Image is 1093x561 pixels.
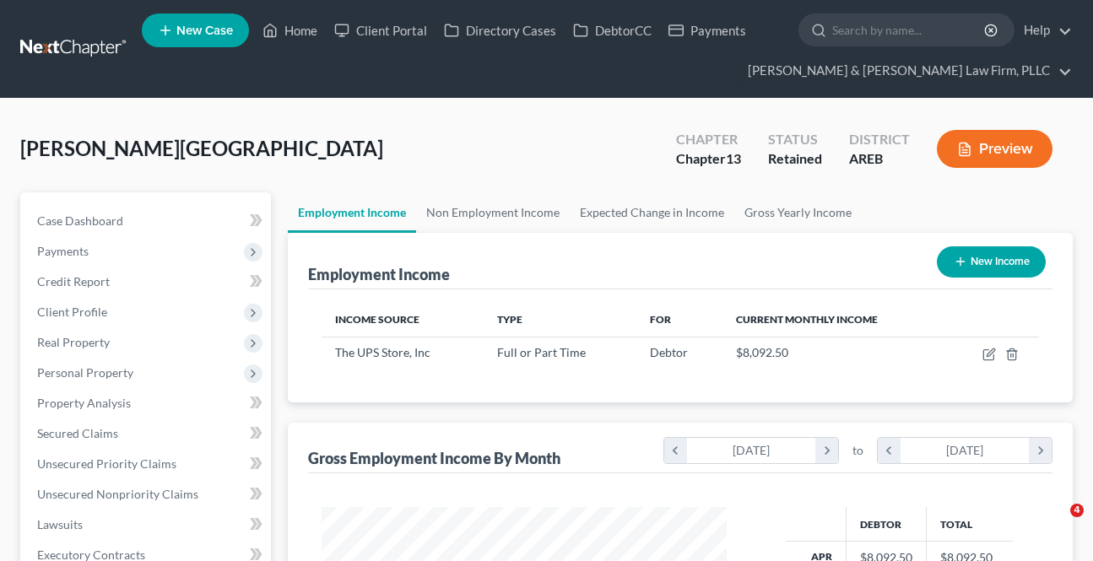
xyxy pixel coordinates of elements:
a: Payments [660,15,755,46]
span: Type [497,313,522,326]
div: [DATE] [687,438,816,463]
div: Gross Employment Income By Month [308,448,560,468]
a: Gross Yearly Income [734,192,862,233]
span: Payments [37,244,89,258]
a: Home [254,15,326,46]
a: Lawsuits [24,510,271,540]
div: Chapter [676,130,741,149]
div: District [849,130,910,149]
span: Secured Claims [37,426,118,440]
span: For [650,313,671,326]
a: Non Employment Income [416,192,570,233]
span: Debtor [650,345,688,359]
a: Employment Income [288,192,416,233]
i: chevron_right [1029,438,1052,463]
span: Case Dashboard [37,213,123,228]
a: DebtorCC [565,15,660,46]
a: Help [1015,15,1072,46]
div: [DATE] [901,438,1030,463]
th: Debtor [847,507,927,541]
button: New Income [937,246,1046,278]
span: Personal Property [37,365,133,380]
i: chevron_left [664,438,687,463]
iframe: Intercom live chat [1036,504,1076,544]
div: AREB [849,149,910,169]
span: [PERSON_NAME][GEOGRAPHIC_DATA] [20,136,383,160]
div: Retained [768,149,822,169]
a: Directory Cases [436,15,565,46]
span: to [852,442,863,459]
a: [PERSON_NAME] & [PERSON_NAME] Law Firm, PLLC [739,56,1072,86]
span: New Case [176,24,233,37]
a: Client Portal [326,15,436,46]
span: Full or Part Time [497,345,586,359]
span: Lawsuits [37,517,83,531]
span: $8,092.50 [736,345,788,359]
a: Credit Report [24,267,271,297]
a: Unsecured Nonpriority Claims [24,479,271,510]
span: 4 [1070,504,1084,517]
div: Status [768,130,822,149]
span: Credit Report [37,274,110,289]
div: Employment Income [308,264,450,284]
span: Property Analysis [37,396,131,410]
span: The UPS Store, Inc [335,345,430,359]
span: Real Property [37,335,110,349]
a: Secured Claims [24,418,271,449]
a: Expected Change in Income [570,192,734,233]
span: Unsecured Nonpriority Claims [37,487,198,501]
span: Unsecured Priority Claims [37,456,176,471]
button: Preview [937,130,1052,168]
th: Total [927,507,1013,541]
span: 13 [726,150,741,166]
div: Chapter [676,149,741,169]
input: Search by name... [832,14,987,46]
i: chevron_right [815,438,838,463]
span: Income Source [335,313,419,326]
i: chevron_left [878,438,901,463]
a: Unsecured Priority Claims [24,449,271,479]
a: Case Dashboard [24,206,271,236]
a: Property Analysis [24,388,271,418]
span: Current Monthly Income [736,313,878,326]
span: Client Profile [37,305,107,319]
